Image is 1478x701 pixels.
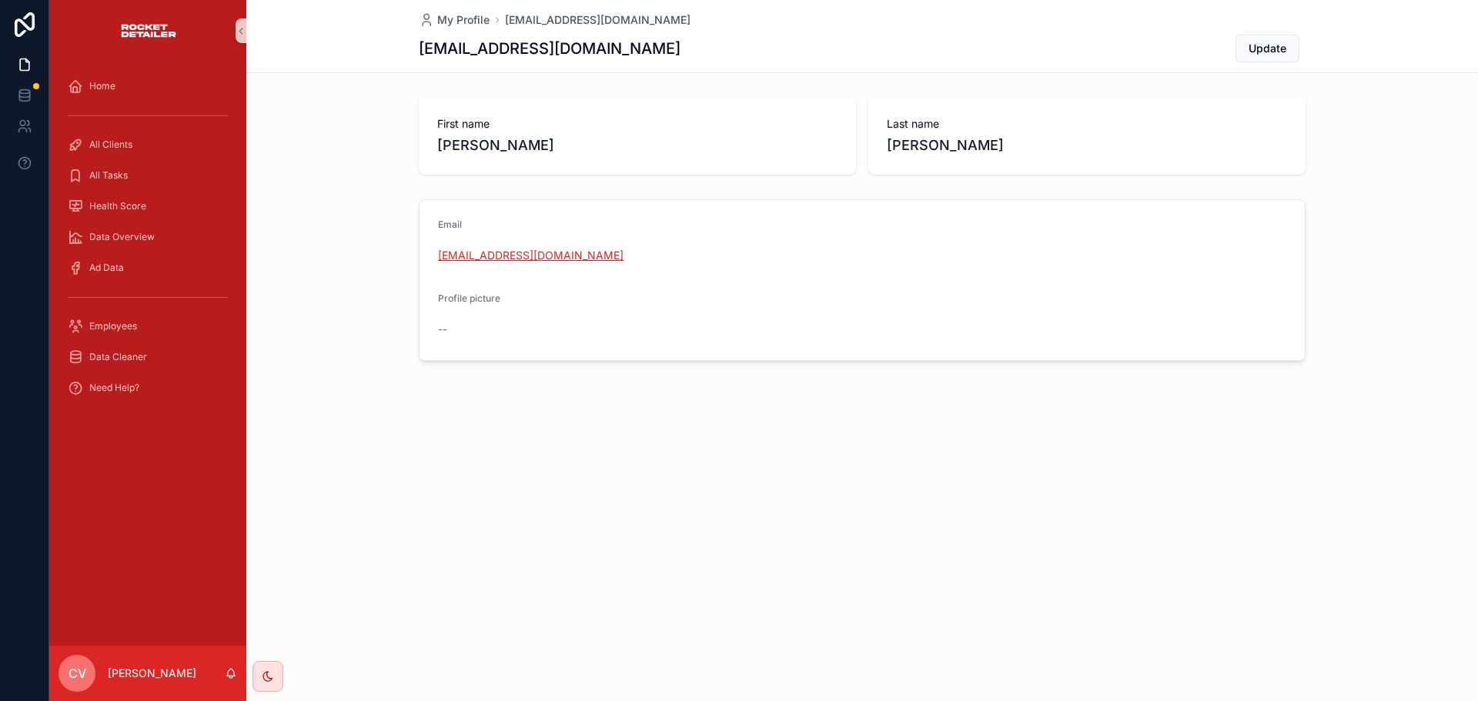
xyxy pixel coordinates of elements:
span: Ad Data [89,262,124,274]
span: Employees [89,320,137,332]
a: Ad Data [59,254,237,282]
h1: [EMAIL_ADDRESS][DOMAIN_NAME] [419,38,680,59]
span: Profile picture [438,292,500,304]
span: Update [1249,41,1286,56]
a: [EMAIL_ADDRESS][DOMAIN_NAME] [505,12,691,28]
span: Email [438,219,462,230]
span: All Tasks [89,169,128,182]
span: All Clients [89,139,132,151]
a: [EMAIL_ADDRESS][DOMAIN_NAME] [438,248,624,263]
a: Health Score [59,192,237,220]
a: Need Help? [59,374,237,402]
span: Last name [887,116,1287,132]
span: CV [69,664,86,683]
span: Home [89,80,115,92]
a: All Clients [59,131,237,159]
a: All Tasks [59,162,237,189]
a: Data Overview [59,223,237,251]
span: Data Cleaner [89,351,147,363]
div: scrollable content [49,62,246,422]
span: First name [437,116,838,132]
span: -- [438,322,447,337]
span: [PERSON_NAME] [887,135,1287,156]
img: App logo [119,18,177,43]
span: [PERSON_NAME] [437,135,838,156]
span: Data Overview [89,231,155,243]
button: Update [1236,35,1299,62]
a: My Profile [419,12,490,28]
span: My Profile [437,12,490,28]
a: Employees [59,312,237,340]
a: Home [59,72,237,100]
a: Data Cleaner [59,343,237,371]
p: [PERSON_NAME] [108,666,196,681]
span: Need Help? [89,382,139,394]
span: Health Score [89,200,146,212]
